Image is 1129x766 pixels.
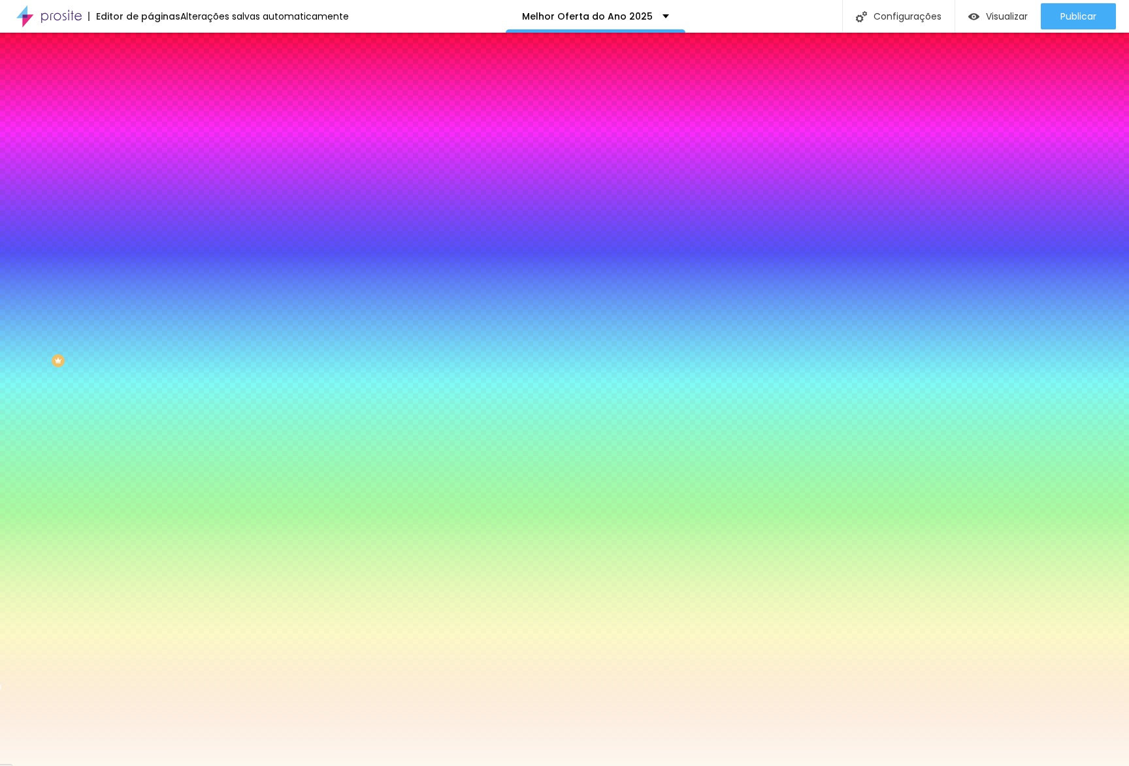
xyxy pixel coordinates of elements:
img: view-1.svg [968,11,979,22]
div: Editor de páginas [88,12,180,21]
span: Publicar [1060,11,1096,22]
img: Icone [856,11,867,22]
span: Visualizar [986,11,1028,22]
button: Publicar [1041,3,1116,29]
button: Visualizar [955,3,1041,29]
div: Alterações salvas automaticamente [180,12,349,21]
p: Melhor Oferta do Ano 2025 [522,12,653,21]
